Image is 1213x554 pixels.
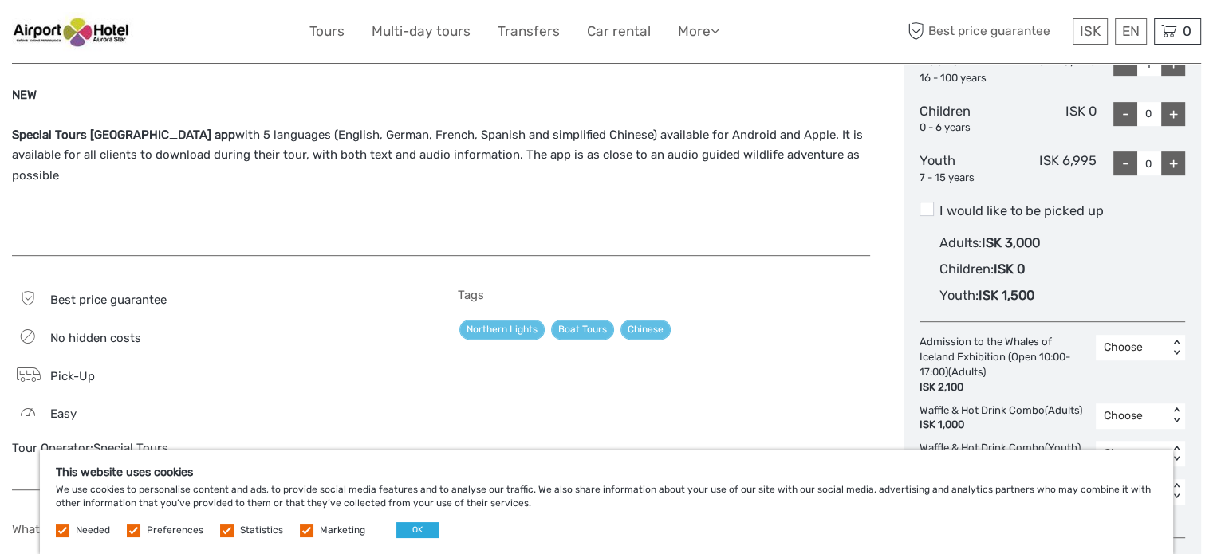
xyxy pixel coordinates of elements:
div: + [1161,102,1185,126]
label: Marketing [320,524,365,537]
label: Statistics [240,524,283,537]
a: Transfers [498,20,560,43]
span: ISK 0 [994,261,1025,277]
span: Best price guarantee [904,18,1069,45]
h5: This website uses cookies [56,466,1157,479]
label: Preferences [147,524,203,537]
span: Pick-Up [50,369,95,383]
div: < > [1170,407,1183,424]
div: Admission to the Whales of Iceland Exhibition (Open 10:00-17:00) (Adults) [920,335,1096,395]
a: Car rental [587,20,651,43]
div: ISK 13,990 [1008,52,1097,85]
div: + [1161,52,1185,76]
span: ISK 1,500 [979,288,1034,303]
span: ISK 3,000 [982,235,1040,250]
div: ISK 2,100 [920,380,1088,395]
div: Choose [1104,340,1160,356]
div: Tour Operator: [12,440,424,457]
a: Northern Lights [459,320,545,340]
div: + [1161,151,1185,175]
button: OK [396,522,439,538]
span: ISK [1080,23,1101,39]
h5: Tags [458,288,870,302]
div: < > [1170,446,1183,462]
div: Waffle & Hot Drink Combo (Youth) [920,441,1089,471]
p: with 5 languages (English, German, French, Spanish and simplified Chinese) available for Android ... [12,125,870,187]
strong: Special Tours [GEOGRAPHIC_DATA] app [12,128,235,142]
div: Choose [1104,408,1160,424]
div: < > [1170,484,1183,501]
div: - [1113,151,1137,175]
strong: NEW [12,88,37,102]
label: Needed [76,524,110,537]
a: Tours [309,20,345,43]
span: Easy [50,407,77,421]
span: Best price guarantee [50,293,167,307]
div: Adults [920,52,1008,85]
div: ISK 1,000 [920,418,1082,433]
span: 0 [1180,23,1194,39]
span: No hidden costs [50,331,141,345]
div: ISK 6,995 [1008,151,1097,185]
span: Adults : [939,235,982,250]
a: Chinese [620,320,671,340]
span: Youth : [939,288,979,303]
div: - [1113,52,1137,76]
span: Children : [939,261,994,277]
div: 7 - 15 years [920,171,1008,186]
div: EN [1115,18,1147,45]
div: Choose [1104,446,1160,462]
a: More [678,20,719,43]
h5: What is included [12,522,424,536]
div: Children [920,102,1008,136]
a: Multi-day tours [372,20,471,43]
div: 0 - 6 years [920,120,1008,136]
div: - [1113,102,1137,126]
img: 381-0c194994-509c-4dbb-911f-b95e579ec964_logo_small.jpg [12,12,133,51]
a: Special Tours [93,441,168,455]
div: 16 - 100 years [920,71,1008,86]
div: We use cookies to personalise content and ads, to provide social media features and to analyse ou... [40,450,1173,554]
label: I would like to be picked up [920,202,1185,221]
div: < > [1170,340,1183,356]
a: Boat Tours [551,320,614,340]
div: Waffle & Hot Drink Combo (Adults) [920,403,1090,434]
div: ISK 0 [1008,102,1097,136]
div: Youth [920,151,1008,185]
